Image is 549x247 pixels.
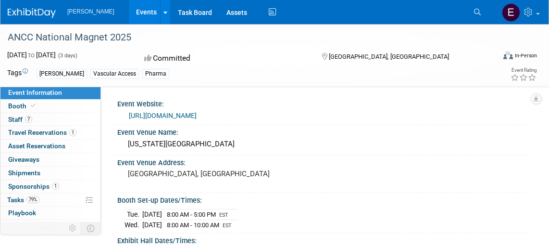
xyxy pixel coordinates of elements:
[8,169,40,177] span: Shipments
[511,68,537,73] div: Event Rating
[455,50,537,65] div: Event Format
[4,29,485,46] div: ANCC National Magnet 2025
[0,140,100,153] a: Asset Reservations
[514,52,537,59] div: In-Person
[67,8,114,15] span: [PERSON_NAME]
[52,182,59,190] span: 1
[26,196,39,203] span: 79%
[142,220,162,230] td: [DATE]
[8,129,76,136] span: Travel Reservations
[8,209,36,217] span: Playbook
[0,126,100,139] a: Travel Reservations1
[57,52,77,59] span: (3 days)
[142,69,169,79] div: Pharma
[219,212,228,218] span: EST
[125,220,142,230] td: Wed.
[129,112,197,119] a: [URL][DOMAIN_NAME]
[125,137,523,152] div: [US_STATE][GEOGRAPHIC_DATA]
[8,8,56,18] img: ExhibitDay
[0,100,100,113] a: Booth
[64,222,81,234] td: Personalize Event Tab Strip
[502,3,520,22] img: Emily Janik
[31,103,36,108] i: Booth reservation complete
[0,167,100,180] a: Shipments
[8,156,39,163] span: Giveaways
[27,51,36,59] span: to
[142,209,162,220] td: [DATE]
[503,52,513,59] img: Format-Inperson.png
[223,222,232,229] span: EST
[141,50,306,67] div: Committed
[128,169,279,178] pre: [GEOGRAPHIC_DATA], [GEOGRAPHIC_DATA]
[37,69,87,79] div: [PERSON_NAME]
[8,89,62,96] span: Event Information
[0,113,100,126] a: Staff7
[117,193,530,205] div: Booth Set-up Dates/Times:
[8,142,65,150] span: Asset Reservations
[0,207,100,220] a: Playbook
[117,234,530,246] div: Exhibit Hall Dates/Times:
[117,156,530,168] div: Event Venue Address:
[8,102,37,110] span: Booth
[0,86,100,99] a: Event Information
[81,222,101,234] td: Toggle Event Tabs
[117,125,530,137] div: Event Venue Name:
[0,194,100,207] a: Tasks79%
[7,196,39,204] span: Tasks
[329,53,449,60] span: [GEOGRAPHIC_DATA], [GEOGRAPHIC_DATA]
[90,69,139,79] div: Vascular Access
[0,153,100,166] a: Giveaways
[167,211,216,218] span: 8:00 AM - 5:00 PM
[25,116,32,123] span: 7
[8,116,32,123] span: Staff
[69,129,76,136] span: 1
[167,221,219,229] span: 8:00 AM - 10:00 AM
[125,209,142,220] td: Tue.
[8,182,59,190] span: Sponsorships
[117,97,530,109] div: Event Website:
[7,68,28,79] td: Tags
[7,51,56,59] span: [DATE] [DATE]
[0,180,100,193] a: Sponsorships1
